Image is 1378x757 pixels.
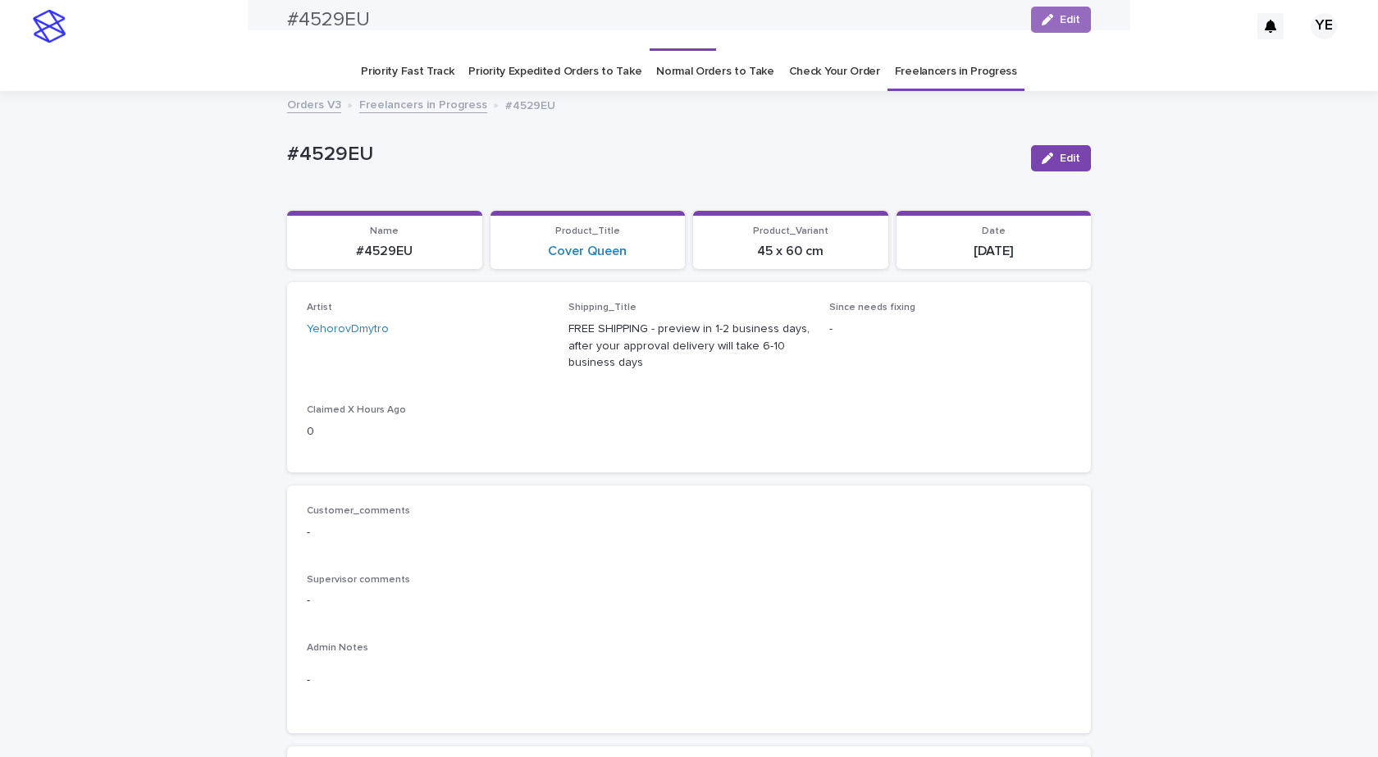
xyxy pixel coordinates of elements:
p: #4529EU [287,143,1018,166]
span: Admin Notes [307,643,368,653]
p: 45 x 60 cm [703,244,878,259]
a: Cover Queen [548,244,627,259]
span: Artist [307,303,332,312]
span: Shipping_Title [568,303,637,312]
p: 0 [307,423,549,440]
p: FREE SHIPPING - preview in 1-2 business days, after your approval delivery will take 6-10 busines... [568,321,810,372]
p: #4529EU [505,95,555,113]
span: Customer_comments [307,506,410,516]
span: Supervisor comments [307,575,410,585]
span: Product_Variant [753,226,828,236]
a: Normal Orders to Take [656,52,774,91]
span: Claimed X Hours Ago [307,405,406,415]
a: Freelancers in Progress [359,94,487,113]
p: #4529EU [297,244,472,259]
span: Product_Title [555,226,620,236]
a: Priority Fast Track [361,52,454,91]
a: Check Your Order [789,52,880,91]
p: - [307,672,1071,689]
span: Edit [1060,153,1080,164]
p: - [307,524,1071,541]
a: Freelancers in Progress [895,52,1017,91]
div: YE [1311,13,1337,39]
span: Since needs fixing [829,303,915,312]
span: Date [982,226,1006,236]
p: - [307,592,1071,609]
a: Orders V3 [287,94,341,113]
p: [DATE] [906,244,1082,259]
a: Priority Expedited Orders to Take [468,52,641,91]
button: Edit [1031,145,1091,171]
a: YehorovDmytro [307,321,389,338]
span: Name [370,226,399,236]
p: - [829,321,1071,338]
img: stacker-logo-s-only.png [33,10,66,43]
